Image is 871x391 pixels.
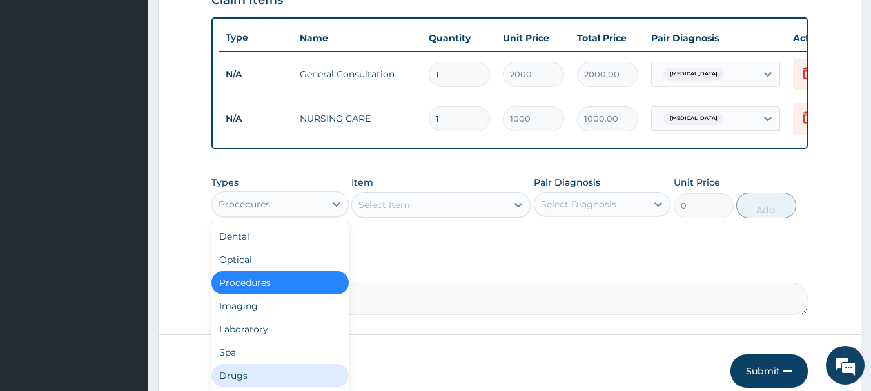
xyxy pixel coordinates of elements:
[293,25,422,51] th: Name
[219,198,270,211] div: Procedures
[730,354,808,388] button: Submit
[541,198,616,211] div: Select Diagnosis
[674,176,720,189] label: Unit Price
[736,193,796,218] button: Add
[663,112,724,125] span: [MEDICAL_DATA]
[211,341,349,364] div: Spa
[422,25,496,51] th: Quantity
[6,257,246,302] textarea: Type your message and hit 'Enter'
[219,107,293,131] td: N/A
[787,25,851,51] th: Actions
[663,68,724,81] span: [MEDICAL_DATA]
[211,225,349,248] div: Dental
[571,25,645,51] th: Total Price
[496,25,571,51] th: Unit Price
[211,248,349,271] div: Optical
[219,26,293,50] th: Type
[211,271,349,294] div: Procedures
[534,176,600,189] label: Pair Diagnosis
[211,6,242,37] div: Minimize live chat window
[351,176,373,189] label: Item
[211,364,349,387] div: Drugs
[211,177,239,188] label: Types
[75,115,178,245] span: We're online!
[211,265,808,276] label: Comment
[293,61,422,87] td: General Consultation
[24,64,52,97] img: d_794563401_company_1708531726252_794563401
[211,318,349,341] div: Laboratory
[645,25,787,51] th: Pair Diagnosis
[67,72,217,89] div: Chat with us now
[211,294,349,318] div: Imaging
[219,62,293,86] td: N/A
[293,106,422,131] td: NURSING CARE
[358,198,410,211] div: Select Item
